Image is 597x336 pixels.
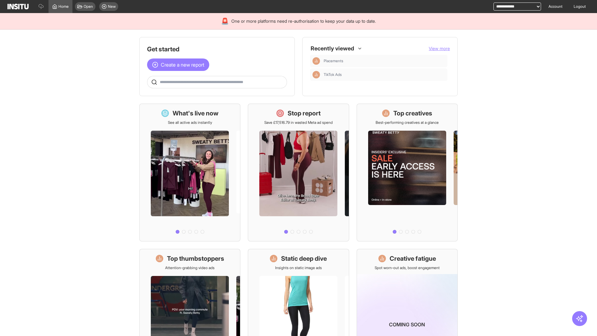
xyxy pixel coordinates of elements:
p: Attention-grabbing video ads [165,265,215,270]
p: Best-performing creatives at a glance [376,120,439,125]
h1: Top creatives [393,109,432,118]
h1: Static deep dive [281,254,327,263]
span: TikTok Ads [324,72,342,77]
div: Insights [312,57,320,65]
span: Home [58,4,69,9]
p: Save £17,516.79 in wasted Meta ad spend [264,120,333,125]
span: New [108,4,116,9]
span: Create a new report [161,61,204,68]
h1: Get started [147,45,287,54]
span: View more [429,46,450,51]
h1: What's live now [173,109,219,118]
button: View more [429,45,450,52]
img: Logo [7,4,29,9]
span: Placements [324,58,445,63]
span: Placements [324,58,343,63]
h1: Top thumbstoppers [167,254,224,263]
div: Insights [312,71,320,78]
p: See all active ads instantly [168,120,212,125]
span: TikTok Ads [324,72,445,77]
span: Open [84,4,93,9]
button: Create a new report [147,58,209,71]
a: Stop reportSave £17,516.79 in wasted Meta ad spend [248,104,349,241]
span: One or more platforms need re-authorisation to keep your data up to date. [231,18,376,24]
p: Insights on static image ads [275,265,322,270]
h1: Stop report [288,109,321,118]
div: 🚨 [221,17,229,26]
a: Top creativesBest-performing creatives at a glance [357,104,458,241]
a: What's live nowSee all active ads instantly [139,104,240,241]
